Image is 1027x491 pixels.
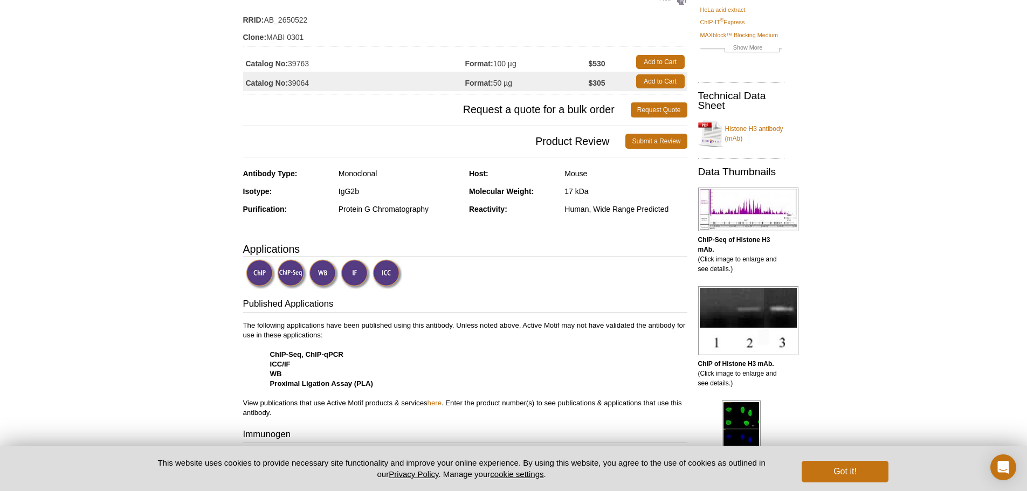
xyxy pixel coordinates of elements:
[490,469,543,479] button: cookie settings
[564,186,687,196] div: 17 kDa
[465,78,493,88] strong: Format:
[700,43,782,55] a: Show More
[243,241,687,257] h3: Applications
[698,91,784,110] h2: Technical Data Sheet
[465,59,493,68] strong: Format:
[465,72,589,91] td: 50 µg
[246,259,275,289] img: ChIP Validated
[636,55,685,69] a: Add to Cart
[243,298,687,313] h3: Published Applications
[469,187,534,196] strong: Molecular Weight:
[588,78,605,88] strong: $305
[700,17,745,27] a: ChIP-IT®Express
[389,469,438,479] a: Privacy Policy
[720,18,724,23] sup: ®
[625,134,687,149] a: Submit a Review
[243,134,626,149] span: Product Review
[339,204,461,214] div: Protein G Chromatography
[243,321,687,418] p: The following applications have been published using this antibody. Unless noted above, Active Mo...
[428,399,442,407] a: here
[698,236,770,253] b: ChIP-Seq of Histone H3 mAb.
[698,167,784,177] h2: Data Thumbnails
[700,5,746,15] a: HeLa acid extract
[564,169,687,178] div: Mouse
[243,102,631,117] span: Request a quote for a bulk order
[698,359,784,388] p: (Click image to enlarge and see details.)
[698,117,784,150] a: Histone H3 antibody (mAb)
[698,286,798,355] img: Histone H3 antibody (mAb) tested by ChIP.
[243,205,287,213] strong: Purification:
[802,461,888,482] button: Got it!
[270,360,291,368] strong: ICC/IF
[341,259,370,289] img: Immunofluorescence Validated
[722,400,761,485] img: Histone H3 antibody (mAb) tested by immunofluorescence.
[698,360,774,368] b: ChIP of Histone H3 mAb.
[243,72,465,91] td: 39064
[339,186,461,196] div: IgG2b
[243,428,687,443] h3: Immunogen
[465,52,589,72] td: 100 µg
[698,188,798,231] img: Histone H3 antibody (mAb) tested by ChIP-Seq.
[309,259,339,289] img: Western Blot Validated
[243,52,465,72] td: 39763
[246,59,288,68] strong: Catalog No:
[373,259,402,289] img: Immunocytochemistry Validated
[564,204,687,214] div: Human, Wide Range Predicted
[243,32,267,42] strong: Clone:
[243,26,687,43] td: MABI 0301
[270,379,374,388] strong: Proximal Ligation Assay (PLA)
[588,59,605,68] strong: $530
[339,169,461,178] div: Monoclonal
[139,457,784,480] p: This website uses cookies to provide necessary site functionality and improve your online experie...
[270,370,282,378] strong: WB
[243,15,264,25] strong: RRID:
[243,187,272,196] strong: Isotype:
[698,235,784,274] p: (Click image to enlarge and see details.)
[469,169,488,178] strong: Host:
[990,454,1016,480] div: Open Intercom Messenger
[277,259,307,289] img: ChIP-Seq Validated
[243,169,298,178] strong: Antibody Type:
[243,9,687,26] td: AB_2650522
[469,205,507,213] strong: Reactivity:
[631,102,687,117] a: Request Quote
[246,78,288,88] strong: Catalog No:
[700,30,778,40] a: MAXblock™ Blocking Medium
[636,74,685,88] a: Add to Cart
[270,350,343,358] strong: ChIP-Seq, ChIP-qPCR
